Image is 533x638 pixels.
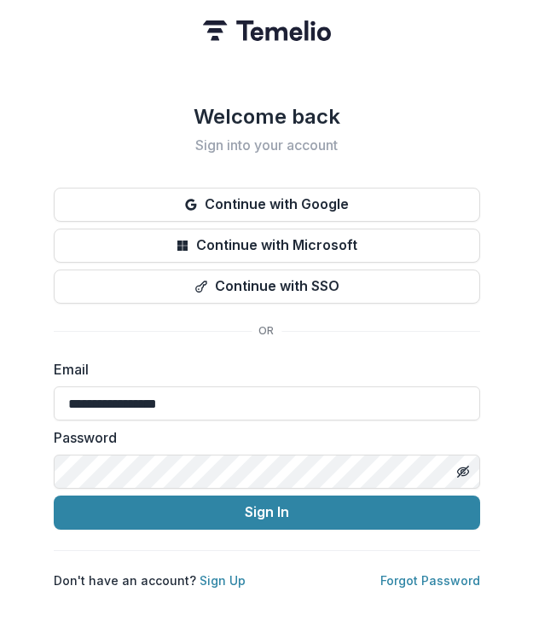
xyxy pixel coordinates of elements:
label: Email [54,359,470,380]
img: Temelio [203,20,331,41]
button: Sign In [54,496,480,530]
button: Toggle password visibility [449,458,477,485]
p: Don't have an account? [54,571,246,589]
a: Forgot Password [380,573,480,588]
a: Sign Up [200,573,246,588]
button: Continue with Microsoft [54,229,480,263]
button: Continue with SSO [54,270,480,304]
button: Continue with Google [54,188,480,222]
h2: Sign into your account [54,137,480,154]
h1: Welcome back [54,103,480,130]
label: Password [54,427,470,448]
